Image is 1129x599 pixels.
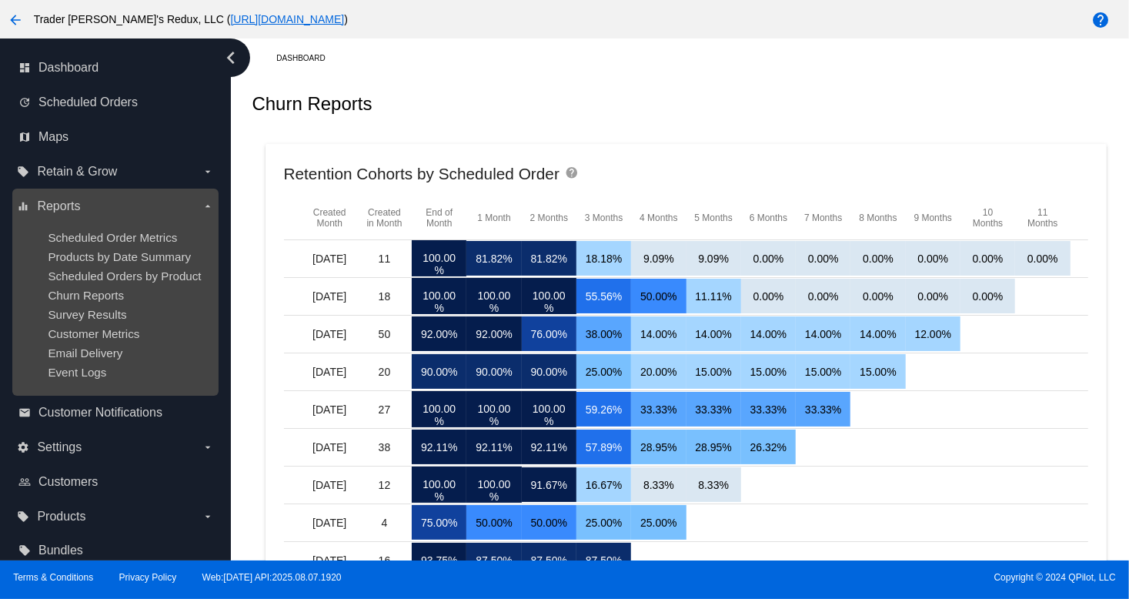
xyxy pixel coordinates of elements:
[960,279,1015,313] mat-cell: 0.00%
[466,505,521,540] mat-cell: 50.00%
[631,392,686,427] mat-cell: 33.33%
[48,308,126,321] span: Survey Results
[796,241,850,276] mat-cell: 0.00%
[219,45,243,70] i: chevron_left
[741,392,796,427] mat-cell: 33.33%
[412,207,466,229] mat-header-cell: End of Month
[1015,207,1070,229] mat-header-cell: 11 Months
[202,572,342,583] a: Web:[DATE] API:2025.08.07.1920
[741,279,796,313] mat-cell: 0.00%
[284,165,559,182] h2: Retention Cohorts by Scheduled Order
[522,467,576,502] mat-cell: 91.67%
[631,354,686,389] mat-cell: 20.00%
[302,316,357,351] mat-cell: [DATE]
[850,354,905,389] mat-cell: 15.00%
[38,95,138,109] span: Scheduled Orders
[796,279,850,313] mat-cell: 0.00%
[37,440,82,454] span: Settings
[466,543,521,577] mat-cell: 87.50%
[466,354,521,389] mat-cell: 90.00%
[412,391,466,427] mat-cell: 100.00%
[741,316,796,351] mat-cell: 14.00%
[576,543,631,577] mat-cell: 87.50%
[357,392,412,427] mat-cell: 27
[686,212,741,223] mat-header-cell: 5 Months
[412,505,466,540] mat-cell: 75.00%
[631,279,686,313] mat-cell: 50.00%
[412,354,466,389] mat-cell: 90.00%
[850,316,905,351] mat-cell: 14.00%
[522,391,576,427] mat-cell: 100.00%
[631,430,686,464] mat-cell: 28.95%
[466,278,521,314] mat-cell: 100.00%
[18,400,214,425] a: email Customer Notifications
[522,354,576,389] mat-cell: 90.00%
[48,231,177,244] a: Scheduled Order Metrics
[686,392,741,427] mat-cell: 33.33%
[37,199,80,213] span: Reports
[741,354,796,389] mat-cell: 15.00%
[252,93,372,115] h2: Churn Reports
[686,316,741,351] mat-cell: 14.00%
[18,544,31,557] i: local_offer
[357,207,412,229] mat-header-cell: Created in Month
[48,327,139,340] a: Customer Metrics
[17,510,29,523] i: local_offer
[466,467,521,503] mat-cell: 100.00%
[796,316,850,351] mat-cell: 14.00%
[48,346,122,360] a: Email Delivery
[38,130,68,144] span: Maps
[631,467,686,502] mat-cell: 8.33%
[18,55,214,80] a: dashboard Dashboard
[522,278,576,314] mat-cell: 100.00%
[202,200,214,212] i: arrow_drop_down
[357,505,412,540] mat-cell: 4
[18,125,214,149] a: map Maps
[850,212,905,223] mat-header-cell: 8 Months
[48,289,124,302] a: Churn Reports
[18,96,31,109] i: update
[686,354,741,389] mat-cell: 15.00%
[18,62,31,74] i: dashboard
[276,46,339,70] a: Dashboard
[850,241,905,276] mat-cell: 0.00%
[412,430,466,464] mat-cell: 92.11%
[796,212,850,223] mat-header-cell: 7 Months
[18,538,214,563] a: local_offer Bundles
[466,430,521,464] mat-cell: 92.11%
[576,241,631,276] mat-cell: 18.18%
[357,241,412,276] mat-cell: 11
[906,212,960,223] mat-header-cell: 9 Months
[48,250,191,263] a: Products by Date Summary
[230,13,344,25] a: [URL][DOMAIN_NAME]
[48,269,201,283] span: Scheduled Orders by Product
[741,430,796,464] mat-cell: 26.32%
[576,316,631,351] mat-cell: 38.00%
[37,165,117,179] span: Retain & Grow
[412,316,466,351] mat-cell: 92.00%
[302,430,357,464] mat-cell: [DATE]
[412,240,466,276] mat-cell: 100.00%
[302,467,357,502] mat-cell: [DATE]
[302,543,357,577] mat-cell: [DATE]
[741,241,796,276] mat-cell: 0.00%
[906,279,960,313] mat-cell: 0.00%
[960,241,1015,276] mat-cell: 0.00%
[357,543,412,577] mat-cell: 16
[38,475,98,489] span: Customers
[576,430,631,464] mat-cell: 57.89%
[522,505,576,540] mat-cell: 50.00%
[565,166,583,185] mat-icon: help
[522,241,576,276] mat-cell: 81.82%
[522,316,576,351] mat-cell: 76.00%
[6,11,25,29] mat-icon: arrow_back
[18,90,214,115] a: update Scheduled Orders
[17,200,29,212] i: equalizer
[686,430,741,464] mat-cell: 28.95%
[18,407,31,419] i: email
[17,166,29,178] i: local_offer
[38,406,162,420] span: Customer Notifications
[686,279,741,313] mat-cell: 11.11%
